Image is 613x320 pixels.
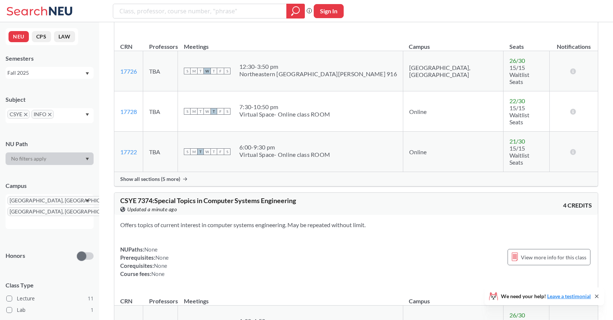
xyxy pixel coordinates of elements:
span: Updated a minute ago [127,205,177,213]
span: S [224,148,230,155]
span: Show all sections (5 more) [120,176,180,182]
svg: Dropdown arrow [85,199,89,202]
span: None [154,262,167,269]
span: S [184,68,191,74]
td: TBA [143,51,178,91]
div: Subject [6,95,94,104]
span: F [217,68,224,74]
input: Class, professor, course number, "phrase" [119,5,281,17]
svg: X to remove pill [24,113,27,116]
div: CRN [120,43,132,51]
a: 17726 [120,68,137,75]
td: Online [403,91,503,132]
span: 15/15 Waitlist Seats [509,64,529,85]
th: Seats [503,35,550,51]
div: 7:30 - 10:50 pm [239,103,330,111]
span: T [197,148,204,155]
div: 6:00 - 9:30 pm [239,144,330,151]
th: Meetings [178,35,403,51]
div: Virtual Space- Online class ROOM [239,111,330,118]
th: Notifications [549,35,598,51]
svg: magnifying glass [291,6,300,16]
div: NUPaths: Prerequisites: Corequisites: Course fees: [120,245,169,278]
span: T [210,68,217,74]
span: S [224,108,230,115]
span: 4 CREDITS [563,201,592,209]
span: CSYE 7374 : Special Topics in Computer Systems Engineering [120,196,296,205]
span: 15/15 Waitlist Seats [509,104,529,125]
td: [GEOGRAPHIC_DATA], [GEOGRAPHIC_DATA] [403,51,503,91]
span: 1 [91,306,94,314]
span: We need your help! [501,294,591,299]
span: M [191,148,197,155]
span: INFOX to remove pill [31,110,54,119]
td: TBA [143,132,178,172]
span: View more info for this class [521,253,586,262]
svg: Dropdown arrow [85,113,89,116]
div: Dropdown arrow [6,152,94,165]
span: 22 / 30 [509,97,525,104]
div: Fall 2025Dropdown arrow [6,67,94,79]
span: S [224,68,230,74]
span: Class Type [6,281,94,289]
span: [GEOGRAPHIC_DATA], [GEOGRAPHIC_DATA]X to remove pill [7,196,125,205]
th: Meetings [178,290,403,306]
td: Online [403,132,503,172]
div: Virtual Space- Online class ROOM [239,151,330,158]
th: Campus [403,35,503,51]
span: F [217,108,224,115]
span: W [204,148,210,155]
span: 11 [88,294,94,303]
span: S [184,148,191,155]
th: Campus [403,290,503,306]
section: Offers topics of current interest in computer systems engineering. May be repeated without limit. [120,221,592,229]
span: W [204,68,210,74]
label: Lecture [6,294,94,303]
a: 17728 [120,108,137,115]
div: 12:30 - 3:50 pm [239,63,397,70]
span: 26 / 30 [509,57,525,64]
span: M [191,108,197,115]
span: M [191,68,197,74]
button: NEU [9,31,29,42]
p: Honors [6,252,25,260]
div: Fall 2025 [7,69,85,77]
a: 17722 [120,148,137,155]
span: None [151,270,165,277]
span: F [217,148,224,155]
button: LAW [54,31,75,42]
label: Lab [6,305,94,315]
span: 15/15 Waitlist Seats [509,145,529,166]
div: magnifying glass [286,4,305,18]
div: Campus [6,182,94,190]
th: Professors [143,290,178,306]
div: Northeastern [GEOGRAPHIC_DATA][PERSON_NAME] 916 [239,70,397,78]
span: T [197,108,204,115]
span: T [210,148,217,155]
span: 21 / 30 [509,138,525,145]
svg: Dropdown arrow [85,158,89,161]
div: Semesters [6,54,94,63]
div: Show all sections (5 more) [114,172,598,186]
button: CPS [32,31,51,42]
span: S [184,108,191,115]
span: None [155,254,169,261]
span: W [204,108,210,115]
div: CSYEX to remove pillINFOX to remove pillDropdown arrow [6,108,94,123]
span: [GEOGRAPHIC_DATA], [GEOGRAPHIC_DATA]X to remove pill [7,207,125,216]
div: CRN [120,297,132,305]
span: 26 / 30 [509,311,525,319]
div: NU Path [6,140,94,148]
svg: X to remove pill [48,113,51,116]
th: Professors [143,35,178,51]
span: T [197,68,204,74]
a: Leave a testimonial [547,293,591,299]
span: T [210,108,217,115]
span: None [144,246,158,253]
svg: Dropdown arrow [85,72,89,75]
td: TBA [143,91,178,132]
span: CSYEX to remove pill [7,110,30,119]
div: [GEOGRAPHIC_DATA], [GEOGRAPHIC_DATA]X to remove pill[GEOGRAPHIC_DATA], [GEOGRAPHIC_DATA]X to remo... [6,194,94,229]
button: Sign In [314,4,344,18]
